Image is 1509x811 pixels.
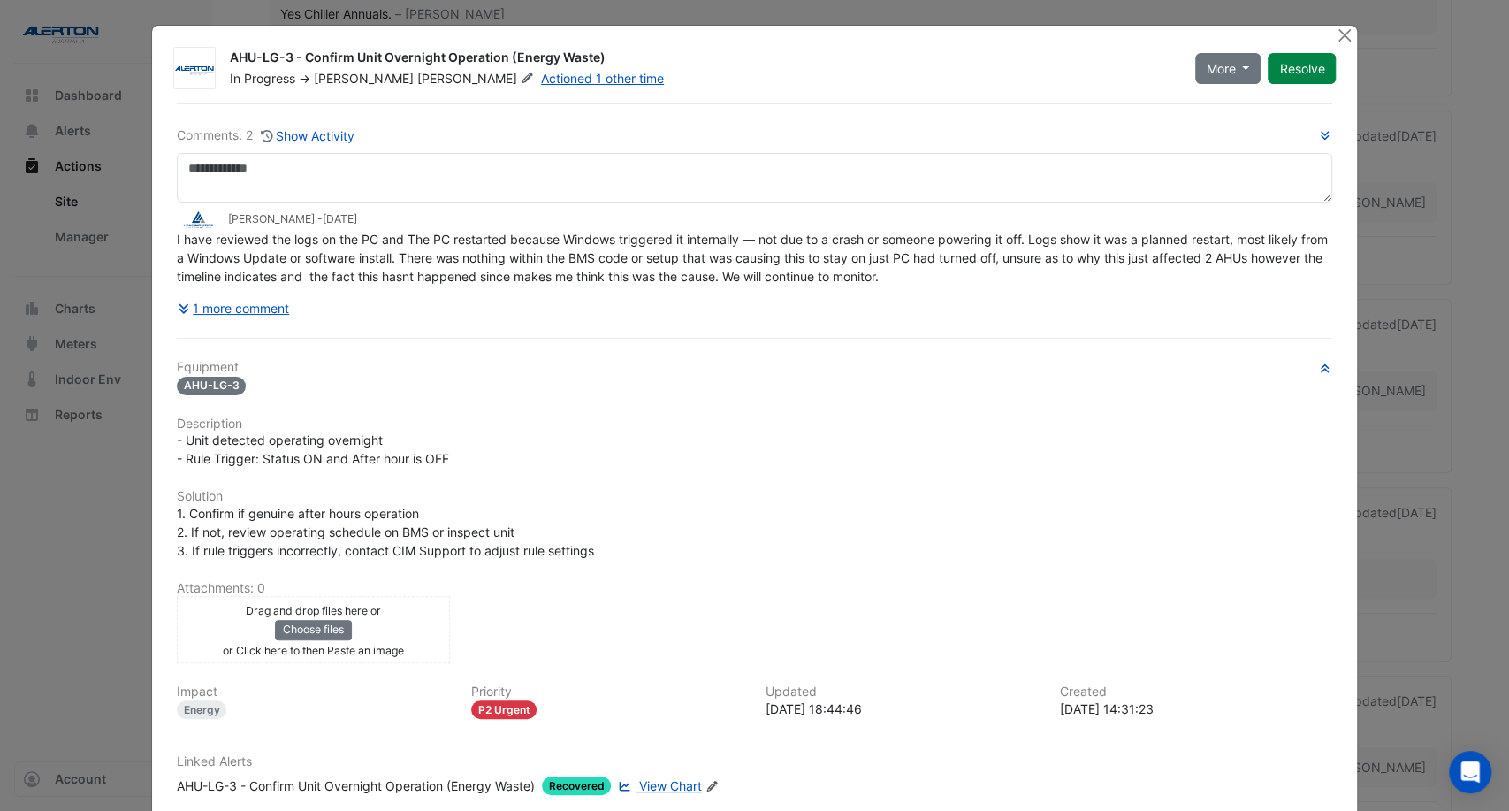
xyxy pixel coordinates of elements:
a: View Chart [614,777,701,795]
h6: Impact [177,685,450,700]
button: Resolve [1268,53,1336,84]
div: Comments: 2 [177,126,356,146]
span: 2025-08-11 18:44:46 [323,212,357,226]
h6: Created [1059,685,1332,700]
span: -> [299,71,310,86]
small: [PERSON_NAME] - [228,211,357,227]
h6: Description [177,417,1333,432]
button: More [1195,53,1261,84]
div: AHU-LG-3 - Confirm Unit Overnight Operation (Energy Waste) [230,49,1174,70]
span: Recovered [542,777,612,795]
div: [DATE] 14:31:23 [1059,700,1332,718]
span: In Progress [230,71,295,86]
img: Leading Edge Automation [177,210,221,230]
h6: Linked Alerts [177,754,1333,769]
small: Drag and drop files here or [246,604,381,617]
span: - Unit detected operating overnight - Rule Trigger: Status ON and After hour is OFF [177,432,449,466]
h6: Solution [177,489,1333,504]
span: View Chart [639,778,702,793]
img: Alerton [174,60,215,78]
small: or Click here to then Paste an image [223,644,404,657]
button: Show Activity [260,126,356,146]
span: [PERSON_NAME] [314,71,414,86]
div: P2 Urgent [471,700,537,719]
div: Energy [177,700,227,719]
span: More [1207,59,1236,78]
button: 1 more comment [177,293,291,324]
h6: Updated [766,685,1039,700]
fa-icon: Edit Linked Alerts [705,780,719,793]
div: Open Intercom Messenger [1449,751,1491,793]
span: I have reviewed the logs on the PC and The PC restarted because Windows triggered it internally —... [177,232,1331,284]
span: AHU-LG-3 [177,377,247,395]
h6: Attachments: 0 [177,581,1333,596]
h6: Priority [471,685,744,700]
a: Actioned 1 other time [541,71,664,86]
button: Close [1335,26,1353,44]
div: [DATE] 18:44:46 [766,700,1039,718]
div: AHU-LG-3 - Confirm Unit Overnight Operation (Energy Waste) [177,777,535,795]
span: 1. Confirm if genuine after hours operation 2. If not, review operating schedule on BMS or inspec... [177,506,594,558]
h6: Equipment [177,360,1333,375]
span: [PERSON_NAME] [417,70,537,88]
button: Choose files [275,620,352,639]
